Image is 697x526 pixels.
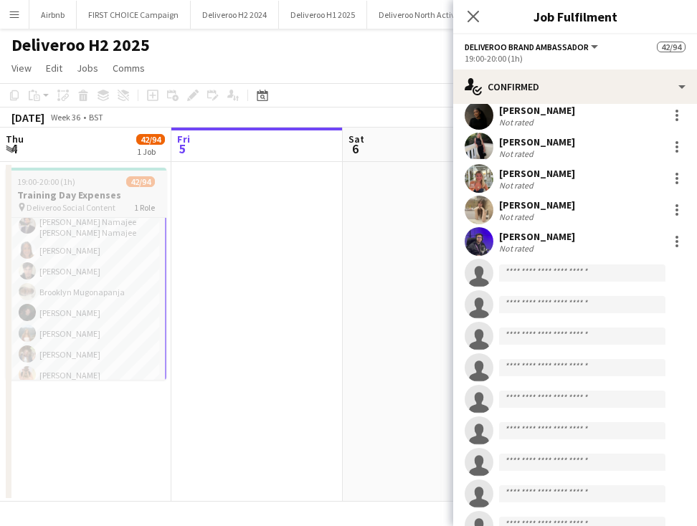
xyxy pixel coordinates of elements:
[499,148,536,159] div: Not rated
[279,1,367,29] button: Deliveroo H1 2025
[465,53,686,64] div: 19:00-20:00 (1h)
[77,1,191,29] button: FIRST CHOICE Campaign
[346,140,364,157] span: 6
[177,133,190,145] span: Fri
[499,230,575,243] div: [PERSON_NAME]
[499,104,575,117] div: [PERSON_NAME]
[6,59,37,77] a: View
[107,59,151,77] a: Comms
[17,176,75,187] span: 19:00-20:00 (1h)
[453,7,697,26] h3: Job Fulfilment
[136,134,165,145] span: 42/94
[46,62,62,75] span: Edit
[11,34,150,56] h1: Deliveroo H2 2025
[71,59,104,77] a: Jobs
[191,1,279,29] button: Deliveroo H2 2024
[175,140,190,157] span: 5
[499,180,536,191] div: Not rated
[6,188,166,201] h3: Training Day Expenses
[657,42,686,52] span: 42/94
[6,133,24,145] span: Thu
[47,112,83,123] span: Week 36
[348,133,364,145] span: Sat
[126,176,155,187] span: 42/94
[499,135,575,148] div: [PERSON_NAME]
[89,112,103,123] div: BST
[113,62,145,75] span: Comms
[499,117,536,128] div: Not rated
[465,42,600,52] button: Deliveroo Brand Ambassador
[77,62,98,75] span: Jobs
[29,1,77,29] button: Airbnb
[453,70,697,104] div: Confirmed
[465,42,589,52] span: Deliveroo Brand Ambassador
[137,146,164,157] div: 1 Job
[499,199,575,211] div: [PERSON_NAME]
[40,59,68,77] a: Edit
[11,110,44,125] div: [DATE]
[4,140,24,157] span: 4
[6,168,166,380] app-job-card: 19:00-20:00 (1h)42/94Training Day Expenses Deliveroo Social Content1 Role[PERSON_NAME][PERSON_NAM...
[134,202,155,213] span: 1 Role
[499,243,536,254] div: Not rated
[27,202,115,213] span: Deliveroo Social Content
[499,211,536,222] div: Not rated
[499,167,575,180] div: [PERSON_NAME]
[367,1,510,29] button: Deliveroo North Activity - DEL134
[11,62,32,75] span: View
